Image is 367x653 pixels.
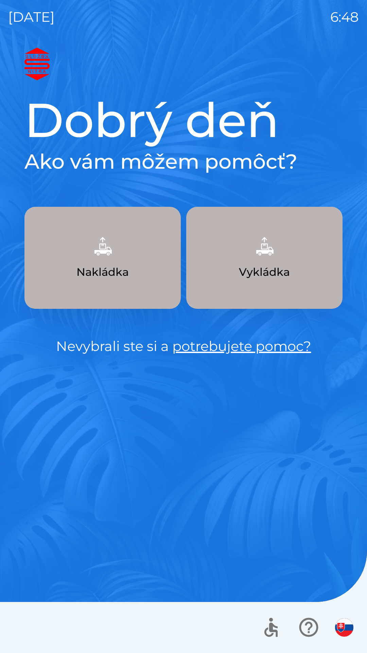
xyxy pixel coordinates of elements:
p: Nakládka [76,264,129,280]
p: Vykládka [239,264,290,280]
button: Vykládka [186,207,343,309]
h1: Dobrý deň [24,91,343,149]
img: 9957f61b-5a77-4cda-b04a-829d24c9f37e.png [88,231,118,261]
p: 6:48 [330,7,359,27]
p: [DATE] [8,7,55,27]
img: sk flag [335,618,353,637]
img: 6e47bb1a-0e3d-42fb-b293-4c1d94981b35.png [249,231,279,261]
p: Nevybrali ste si a [24,336,343,356]
img: Logo [24,48,343,80]
button: Nakládka [24,207,181,309]
h2: Ako vám môžem pomôcť? [24,149,343,174]
a: potrebujete pomoc? [172,338,311,354]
